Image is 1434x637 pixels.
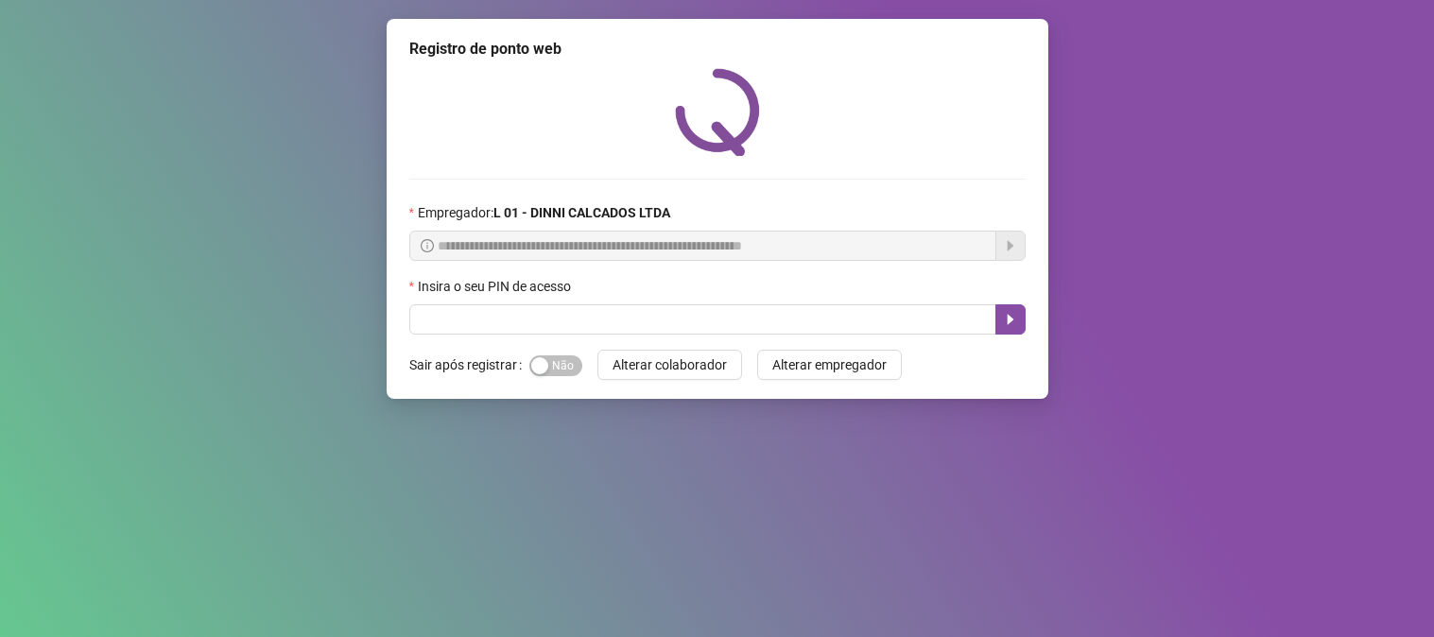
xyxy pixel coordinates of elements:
[409,350,529,380] label: Sair após registrar
[493,205,670,220] strong: L 01 - DINNI CALCADOS LTDA
[418,202,670,223] span: Empregador :
[1003,312,1018,327] span: caret-right
[757,350,902,380] button: Alterar empregador
[613,354,727,375] span: Alterar colaborador
[409,38,1026,60] div: Registro de ponto web
[675,68,760,156] img: QRPoint
[409,276,583,297] label: Insira o seu PIN de acesso
[772,354,887,375] span: Alterar empregador
[421,239,434,252] span: info-circle
[597,350,742,380] button: Alterar colaborador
